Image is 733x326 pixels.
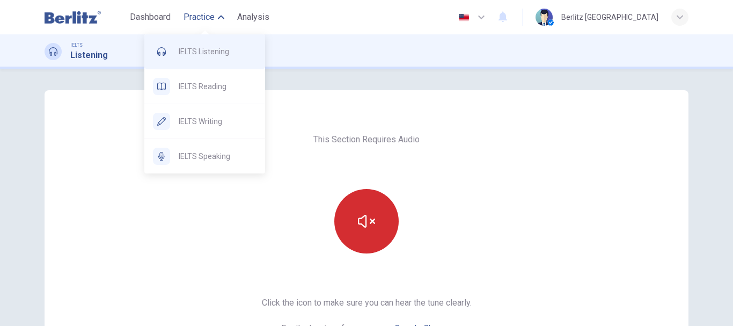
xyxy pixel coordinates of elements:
[237,11,269,24] span: Analysis
[184,11,215,24] span: Practice
[45,6,101,28] img: Berlitz Latam logo
[313,133,420,146] span: This Section Requires Audio
[179,80,256,93] span: IELTS Reading
[179,8,229,27] button: Practice
[126,8,175,27] button: Dashboard
[70,49,108,62] h1: Listening
[130,11,171,24] span: Dashboard
[144,34,265,69] div: IELTS Listening
[144,69,265,104] div: IELTS Reading
[45,6,126,28] a: Berlitz Latam logo
[179,45,256,58] span: IELTS Listening
[457,13,471,21] img: en
[144,104,265,139] div: IELTS Writing
[70,41,83,49] span: IELTS
[179,150,256,163] span: IELTS Speaking
[262,296,472,309] span: Click the icon to make sure you can hear the tune clearly.
[144,139,265,173] div: IELTS Speaking
[536,9,553,26] img: Profile picture
[233,8,274,27] button: Analysis
[179,115,256,128] span: IELTS Writing
[561,11,658,24] div: Berlitz [GEOGRAPHIC_DATA]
